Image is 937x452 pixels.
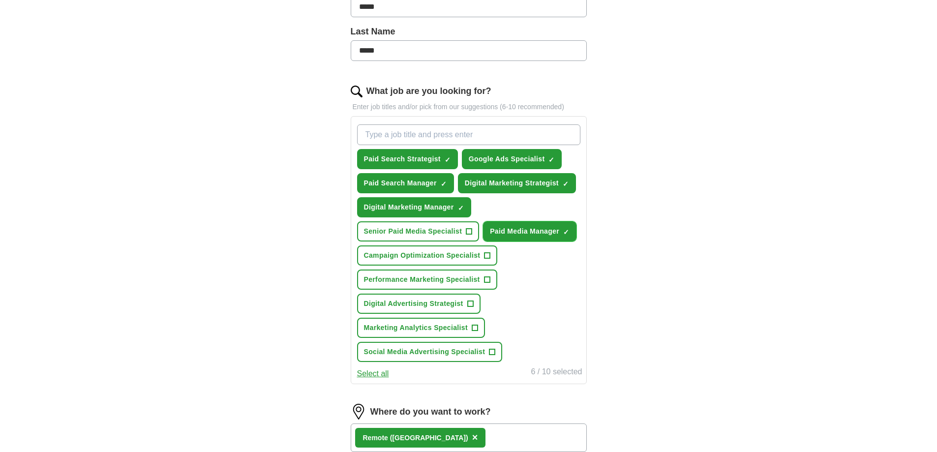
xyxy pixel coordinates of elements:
button: Digital Advertising Strategist [357,294,481,314]
span: Senior Paid Media Specialist [364,226,462,237]
input: Type a job title and press enter [357,124,580,145]
button: Marketing Analytics Specialist [357,318,485,338]
button: Performance Marketing Specialist [357,270,497,290]
img: search.png [351,86,363,97]
span: ✓ [563,228,569,236]
button: × [472,430,478,445]
span: Digital Marketing Strategist [465,178,559,188]
div: Remote ([GEOGRAPHIC_DATA]) [363,433,468,443]
span: Google Ads Specialist [469,154,545,164]
button: Select all [357,368,389,380]
span: ✓ [563,180,569,188]
span: × [472,432,478,443]
button: Paid Search Manager✓ [357,173,454,193]
span: ✓ [548,156,554,164]
button: Senior Paid Media Specialist [357,221,480,241]
span: ✓ [445,156,451,164]
span: Social Media Advertising Specialist [364,347,485,357]
span: Paid Search Manager [364,178,437,188]
span: Digital Advertising Strategist [364,299,463,309]
button: Google Ads Specialist✓ [462,149,562,169]
span: Marketing Analytics Specialist [364,323,468,333]
img: location.png [351,404,366,420]
button: Campaign Optimization Specialist [357,245,498,266]
span: Digital Marketing Manager [364,202,454,212]
label: Where do you want to work? [370,405,491,419]
p: Enter job titles and/or pick from our suggestions (6-10 recommended) [351,102,587,112]
button: Digital Marketing Strategist✓ [458,173,576,193]
div: 6 / 10 selected [531,366,582,380]
span: ✓ [458,204,464,212]
span: Paid Media Manager [490,226,559,237]
button: Paid Search Strategist✓ [357,149,458,169]
span: Campaign Optimization Specialist [364,250,481,261]
span: ✓ [441,180,447,188]
button: Digital Marketing Manager✓ [357,197,471,217]
label: Last Name [351,25,587,38]
button: Social Media Advertising Specialist [357,342,503,362]
button: Paid Media Manager✓ [483,221,576,241]
span: Performance Marketing Specialist [364,274,480,285]
span: Paid Search Strategist [364,154,441,164]
label: What job are you looking for? [366,85,491,98]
